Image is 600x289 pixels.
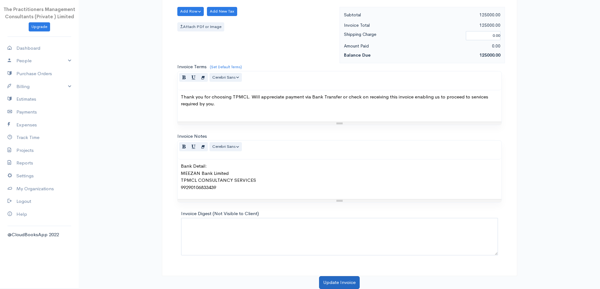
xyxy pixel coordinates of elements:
[8,231,71,238] div: @CloudBooksApp 2022
[212,144,236,149] span: Cerebri Sans
[341,21,422,29] div: Invoice Total
[479,52,500,58] span: 125000.00
[212,75,236,80] span: Cerebri Sans
[209,142,242,151] button: Font Family
[422,21,504,29] div: 125000.00
[29,22,50,31] a: Upgrade
[210,64,242,69] a: (Set Default Terms)
[181,94,488,107] span: Thank you for choosing TPMCL. Will appreciate payment via Bank Transfer or check on receiving thi...
[179,142,189,151] button: Bold (CTRL+B)
[344,52,371,58] strong: Balance Due
[189,142,198,151] button: Underline (CTRL+U)
[178,199,501,202] div: Resize
[422,42,504,50] div: 0.00
[207,7,237,16] button: Add New Tax
[341,11,422,19] div: Subtotal
[422,11,504,19] div: 125000.00
[198,142,208,151] button: Remove Font Style (CTRL+\)
[181,163,498,191] p: Bank Detail: MEEZAN Bank Limited TPMCL CONSULTANCY SERVICES 99290106833439
[319,276,360,289] button: Update Invoice
[341,31,463,41] div: Shipping Charge
[181,210,259,217] label: Invoice Digest (Not Visible to Client)
[178,122,501,125] div: Resize
[177,22,224,31] label: Attach PDf or Image
[209,73,242,82] button: Font Family
[179,73,189,82] button: Bold (CTRL+B)
[177,133,207,140] label: Invoice Notes
[177,63,207,70] label: Invoice Terms
[341,42,422,50] div: Amount Paid
[198,73,208,82] button: Remove Font Style (CTRL+\)
[189,73,198,82] button: Underline (CTRL+U)
[3,6,75,19] span: The Practitioners Management Consultants (Private ) Limited
[177,7,204,16] button: Add Row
